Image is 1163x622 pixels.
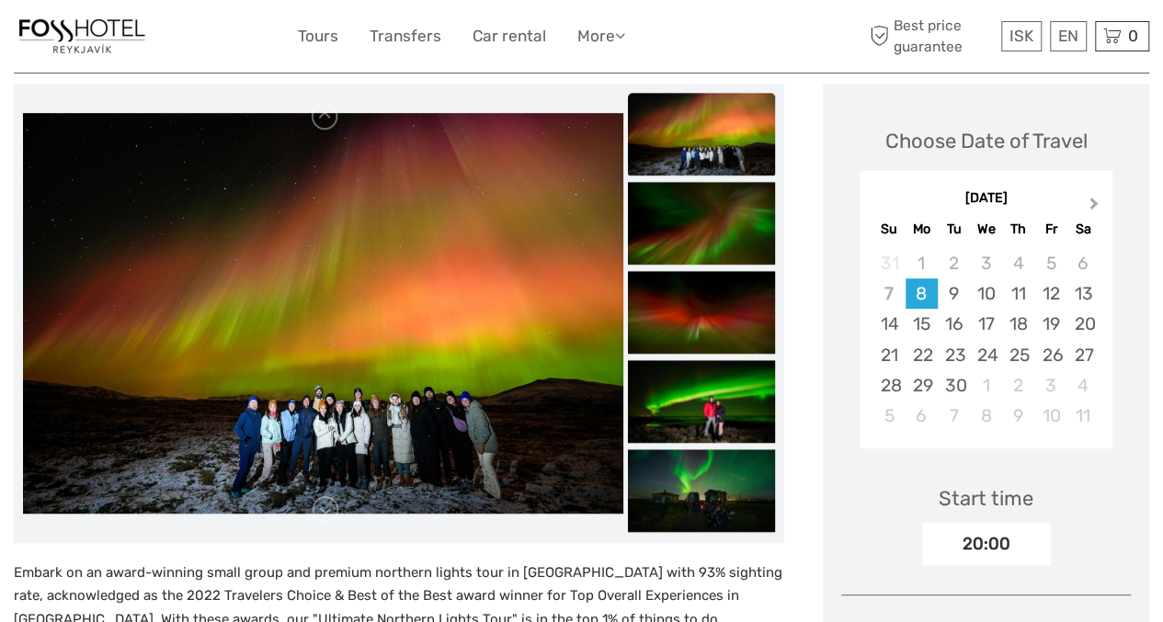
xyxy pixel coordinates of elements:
div: Choose Saturday, September 27th, 2025 [1066,340,1099,370]
span: 0 [1125,27,1141,45]
div: Not available Tuesday, September 2nd, 2025 [938,248,970,278]
button: Next Month [1081,194,1111,223]
div: Choose Wednesday, October 1st, 2025 [970,370,1002,401]
div: Choose Tuesday, September 16th, 2025 [938,309,970,339]
div: [DATE] [860,189,1112,209]
a: More [577,23,625,50]
div: Choose Thursday, September 25th, 2025 [1002,340,1034,370]
div: month 2025-09 [865,248,1106,431]
a: Car rental [473,23,546,50]
img: 1357-20722262-a0dc-4fd2-8fc5-b62df901d176_logo_small.jpg [14,14,150,59]
div: Choose Friday, September 12th, 2025 [1034,278,1066,309]
div: Choose Tuesday, September 9th, 2025 [938,278,970,309]
img: 541b8596db074c71968594b262f62658_slider_thumbnail.jpeg [628,449,775,532]
span: Best price guarantee [865,16,997,56]
div: Choose Monday, September 22nd, 2025 [906,340,938,370]
img: 79b603826f5e48978080f8b4f90fa001_slider_thumbnail.jpeg [628,360,775,443]
div: Not available Friday, September 5th, 2025 [1034,248,1066,278]
a: Transfers [370,23,441,50]
div: Not available Sunday, September 7th, 2025 [872,278,905,309]
div: Choose Thursday, September 11th, 2025 [1002,278,1034,309]
div: Fr [1034,217,1066,242]
div: Mo [906,217,938,242]
div: 20:00 [922,523,1051,565]
div: Choose Tuesday, September 30th, 2025 [938,370,970,401]
div: Choose Thursday, October 9th, 2025 [1002,401,1034,431]
div: Not available Saturday, September 6th, 2025 [1066,248,1099,278]
div: Choose Friday, September 19th, 2025 [1034,309,1066,339]
div: Choose Thursday, October 2nd, 2025 [1002,370,1034,401]
p: We're away right now. Please check back later! [26,32,208,47]
div: Choose Wednesday, September 24th, 2025 [970,340,1002,370]
div: Choose Wednesday, September 10th, 2025 [970,278,1002,309]
div: Choose Saturday, September 13th, 2025 [1066,278,1099,309]
div: Start time [939,484,1033,513]
div: Choose Friday, October 3rd, 2025 [1034,370,1066,401]
div: Choose Tuesday, October 7th, 2025 [938,401,970,431]
div: Su [872,217,905,242]
div: Choose Friday, October 10th, 2025 [1034,401,1066,431]
div: Choose Tuesday, September 23rd, 2025 [938,340,970,370]
div: Th [1002,217,1034,242]
div: Not available Wednesday, September 3rd, 2025 [970,248,1002,278]
div: We [970,217,1002,242]
img: 5796fcb68d5148ae877152905738285f_slider_thumbnail.jpeg [628,93,775,175]
img: 5796fcb68d5148ae877152905738285f_main_slider.jpeg [23,113,623,513]
a: Tours [298,23,338,50]
div: Choose Saturday, September 20th, 2025 [1066,309,1099,339]
div: Choose Sunday, September 28th, 2025 [872,370,905,401]
div: Choose Wednesday, September 17th, 2025 [970,309,1002,339]
div: Not available Sunday, August 31st, 2025 [872,248,905,278]
img: f2499eb375704f208037c0ed99d23c03_slider_thumbnail.jpeg [628,182,775,265]
div: Choose Date of Travel [885,127,1088,155]
div: Choose Sunday, September 21st, 2025 [872,340,905,370]
div: Choose Thursday, September 18th, 2025 [1002,309,1034,339]
div: Sa [1066,217,1099,242]
div: Choose Monday, September 8th, 2025 [906,278,938,309]
div: Choose Saturday, October 11th, 2025 [1066,401,1099,431]
div: Choose Saturday, October 4th, 2025 [1066,370,1099,401]
span: ISK [1009,27,1033,45]
div: Choose Monday, October 6th, 2025 [906,401,938,431]
div: EN [1050,21,1087,51]
img: 5698a9220b2749e7ae93bd8c0928d05b_slider_thumbnail.jpeg [628,271,775,354]
div: Tu [938,217,970,242]
div: Not available Thursday, September 4th, 2025 [1002,248,1034,278]
div: Choose Wednesday, October 8th, 2025 [970,401,1002,431]
div: Choose Monday, September 29th, 2025 [906,370,938,401]
div: Choose Sunday, September 14th, 2025 [872,309,905,339]
div: Not available Monday, September 1st, 2025 [906,248,938,278]
button: Open LiveChat chat widget [211,28,234,51]
div: Choose Monday, September 15th, 2025 [906,309,938,339]
div: Choose Sunday, October 5th, 2025 [872,401,905,431]
div: Choose Friday, September 26th, 2025 [1034,340,1066,370]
